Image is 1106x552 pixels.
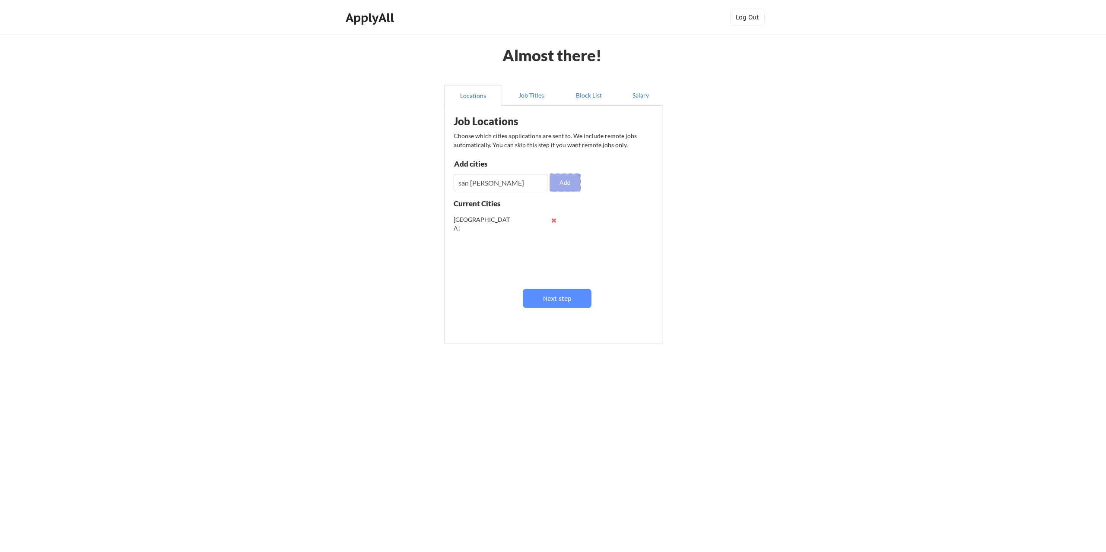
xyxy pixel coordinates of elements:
div: [GEOGRAPHIC_DATA] [454,215,510,232]
div: Add cities [454,160,543,167]
button: Salary [618,85,663,106]
button: Add [550,174,580,191]
button: Log Out [730,9,765,26]
button: Locations [444,85,502,106]
button: Job Titles [502,85,560,106]
div: Almost there! [492,47,613,63]
div: Choose which cities applications are sent to. We include remote jobs automatically. You can skip ... [454,131,652,149]
div: ApplyAll [346,10,397,25]
div: Current Cities [454,200,519,207]
button: Next step [523,289,591,308]
div: Job Locations [454,116,563,126]
input: Type here... [454,174,547,191]
button: Block List [560,85,618,106]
